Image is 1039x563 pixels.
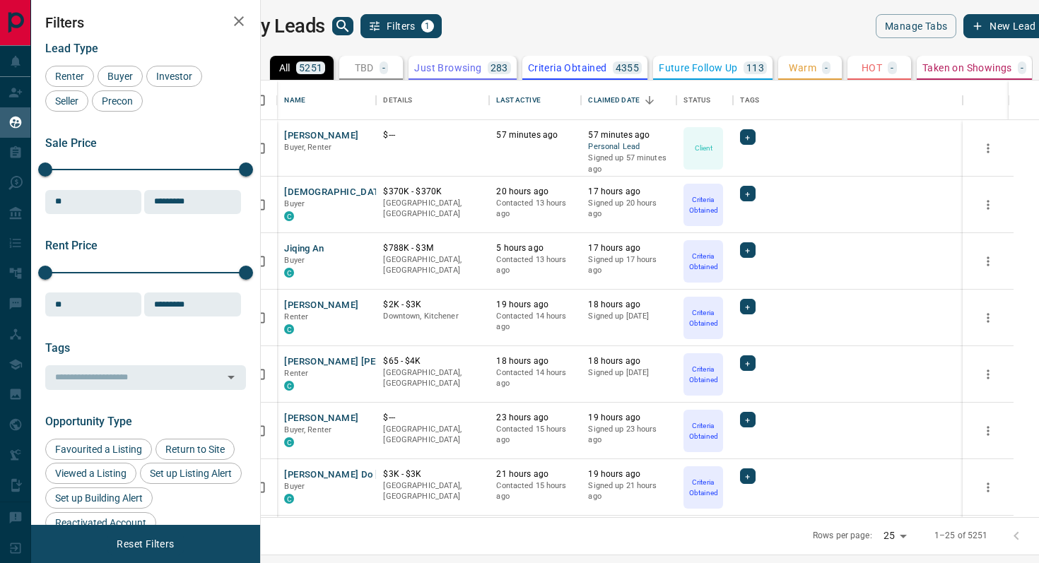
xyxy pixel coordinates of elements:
div: Details [376,81,489,120]
div: + [740,355,755,371]
p: [GEOGRAPHIC_DATA], [GEOGRAPHIC_DATA] [383,254,482,276]
button: more [978,420,999,441]
p: 19 hours ago [588,412,669,424]
p: $--- [383,129,482,141]
button: more [978,251,999,272]
div: Investor [146,66,202,87]
div: Precon [92,90,143,112]
button: more [978,477,999,498]
span: Renter [284,369,308,378]
span: Set up Building Alert [50,492,148,504]
p: Future Follow Up [659,63,737,73]
span: Renter [50,71,89,82]
p: - [1021,63,1023,73]
span: Lead Type [45,42,98,55]
p: Criteria Obtained [685,194,722,215]
p: Contacted 14 hours ago [496,311,574,333]
div: Name [277,81,376,120]
button: more [978,138,999,159]
span: Buyer, Renter [284,425,331,434]
p: [GEOGRAPHIC_DATA], [GEOGRAPHIC_DATA] [383,198,482,220]
button: [PERSON_NAME] [PERSON_NAME] [284,355,435,369]
span: Precon [97,95,138,107]
span: Return to Site [160,444,230,455]
span: Buyer [102,71,138,82]
p: TBD [355,63,374,73]
div: condos.ca [284,211,294,221]
button: more [978,307,999,328]
p: 21 hours ago [496,468,574,480]
div: Favourited a Listing [45,439,152,460]
button: search button [332,17,353,35]
p: 5251 [299,63,323,73]
p: Signed up [DATE] [588,367,669,379]
p: Criteria Obtained [685,251,722,272]
div: + [740,129,755,145]
div: Tags [740,81,759,120]
div: 25 [878,526,912,546]
span: Set up Listing Alert [145,468,237,479]
span: Viewed a Listing [50,468,131,479]
span: Personal Lead [588,141,669,153]
div: Set up Listing Alert [140,463,242,484]
div: + [740,299,755,314]
span: Sale Price [45,136,97,150]
p: 19 hours ago [588,468,669,480]
p: 283 [491,63,508,73]
div: condos.ca [284,381,294,391]
span: + [745,356,750,370]
button: Reset Filters [107,532,183,556]
p: 57 minutes ago [496,129,574,141]
button: [PERSON_NAME] [284,412,358,425]
p: 19 hours ago [496,299,574,311]
p: Signed up 20 hours ago [588,198,669,220]
div: Status [676,81,733,120]
span: Investor [151,71,197,82]
span: + [745,130,750,144]
p: $370K - $370K [383,186,482,198]
p: Criteria Obtained [685,477,722,498]
span: Reactivated Account [50,517,151,528]
p: Contacted 15 hours ago [496,424,574,446]
p: Warm [789,63,816,73]
div: Reactivated Account [45,512,156,533]
p: $--- [383,412,482,424]
p: All [279,63,290,73]
h2: Filters [45,14,246,31]
p: $3K - $3K [383,468,482,480]
p: 113 [746,63,764,73]
p: $65 - $4K [383,355,482,367]
p: 18 hours ago [588,299,669,311]
p: - [891,63,893,73]
div: Buyer [98,66,143,87]
p: Just Browsing [414,63,481,73]
div: Return to Site [155,439,235,460]
button: more [978,194,999,215]
p: - [825,63,828,73]
p: 57 minutes ago [588,129,669,141]
p: Signed up 57 minutes ago [588,153,669,174]
span: Buyer [284,482,305,491]
p: Criteria Obtained [685,420,722,441]
span: + [745,300,750,314]
span: + [745,413,750,427]
p: Taken on Showings [922,63,1012,73]
div: condos.ca [284,494,294,504]
p: 5 hours ago [496,242,574,254]
p: Signed up 17 hours ago [588,254,669,276]
div: Claimed Date [588,81,640,120]
p: $788K - $3M [383,242,482,254]
div: + [740,412,755,427]
button: Jiqing An [284,242,324,256]
p: $2K - $3K [383,299,482,311]
span: Tags [45,341,70,355]
p: Contacted 14 hours ago [496,367,574,389]
div: + [740,242,755,258]
p: Contacted 15 hours ago [496,480,574,502]
span: Rent Price [45,239,98,252]
button: Manage Tabs [876,14,956,38]
p: 1–25 of 5251 [934,530,988,542]
p: 23 hours ago [496,412,574,424]
p: 18 hours ago [588,355,669,367]
button: [PERSON_NAME] [284,129,358,143]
